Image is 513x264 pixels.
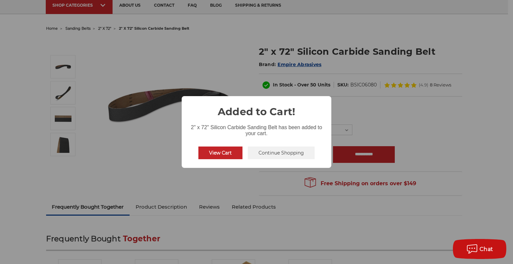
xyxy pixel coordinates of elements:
button: View Cart [198,147,242,159]
span: Chat [480,246,493,252]
div: 2" x 72" Silicon Carbide Sanding Belt has been added to your cart. [182,119,331,138]
h2: Added to Cart! [182,96,331,119]
button: Continue Shopping [248,147,315,159]
button: Chat [453,239,506,259]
